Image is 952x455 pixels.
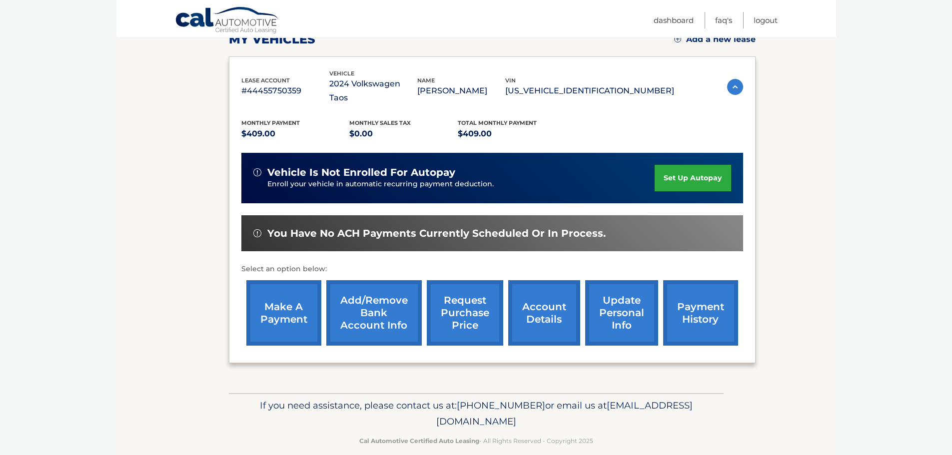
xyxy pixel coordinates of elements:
[241,77,290,84] span: lease account
[241,84,329,98] p: #44455750359
[508,280,580,346] a: account details
[326,280,422,346] a: Add/Remove bank account info
[267,227,606,240] span: You have no ACH payments currently scheduled or in process.
[235,398,717,430] p: If you need assistance, please contact us at: or email us at
[674,34,756,44] a: Add a new lease
[585,280,658,346] a: update personal info
[329,70,354,77] span: vehicle
[458,127,566,141] p: $409.00
[246,280,321,346] a: make a payment
[417,77,435,84] span: name
[417,84,505,98] p: [PERSON_NAME]
[241,127,350,141] p: $409.00
[715,12,732,28] a: FAQ's
[175,6,280,35] a: Cal Automotive
[349,119,411,126] span: Monthly sales Tax
[267,179,655,190] p: Enroll your vehicle in automatic recurring payment deduction.
[655,165,731,191] a: set up autopay
[457,400,545,411] span: [PHONE_NUMBER]
[229,32,315,47] h2: my vehicles
[359,437,479,445] strong: Cal Automotive Certified Auto Leasing
[349,127,458,141] p: $0.00
[754,12,778,28] a: Logout
[253,229,261,237] img: alert-white.svg
[505,77,516,84] span: vin
[329,77,417,105] p: 2024 Volkswagen Taos
[674,35,681,42] img: add.svg
[654,12,694,28] a: Dashboard
[241,263,743,275] p: Select an option below:
[235,436,717,446] p: - All Rights Reserved - Copyright 2025
[267,166,455,179] span: vehicle is not enrolled for autopay
[505,84,674,98] p: [US_VEHICLE_IDENTIFICATION_NUMBER]
[436,400,693,427] span: [EMAIL_ADDRESS][DOMAIN_NAME]
[458,119,537,126] span: Total Monthly Payment
[253,168,261,176] img: alert-white.svg
[241,119,300,126] span: Monthly Payment
[663,280,738,346] a: payment history
[427,280,503,346] a: request purchase price
[727,79,743,95] img: accordion-active.svg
